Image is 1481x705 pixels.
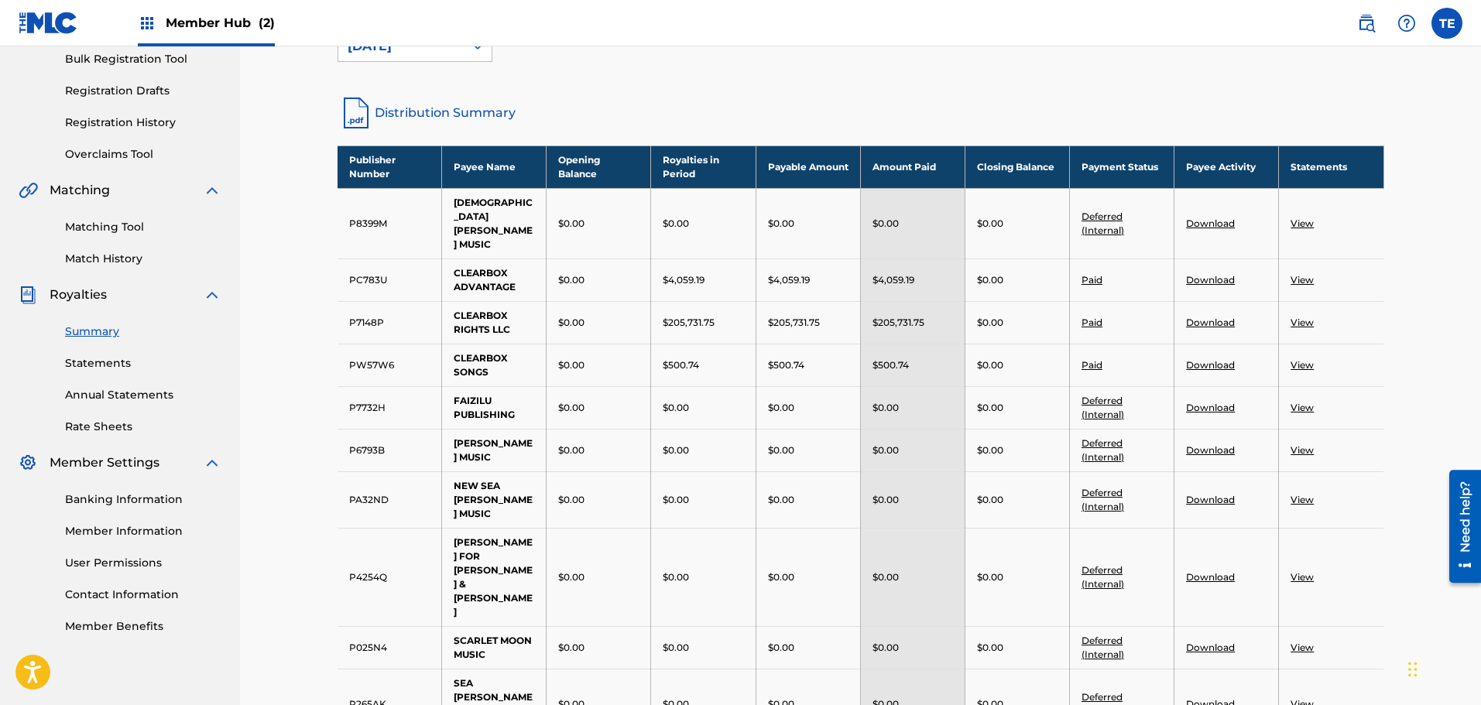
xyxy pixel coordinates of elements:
p: $205,731.75 [872,316,924,330]
a: Deferred (Internal) [1082,210,1124,236]
p: $205,731.75 [768,316,820,330]
td: P6793B [338,429,442,471]
p: $0.00 [768,443,794,457]
p: $0.00 [872,443,899,457]
a: Download [1186,571,1235,583]
a: Download [1186,217,1235,229]
a: Banking Information [65,491,221,508]
a: Rate Sheets [65,419,221,435]
a: Download [1186,359,1235,371]
p: $0.00 [768,493,794,507]
td: PA32ND [338,471,442,528]
p: $0.00 [977,570,1003,584]
iframe: Chat Widget [1404,631,1481,705]
p: $0.00 [663,641,689,655]
td: CLEARBOX ADVANTAGE [442,258,547,301]
div: Drag [1408,646,1418,693]
a: View [1291,217,1314,229]
p: $0.00 [768,641,794,655]
td: CLEARBOX RIGHTS LLC [442,301,547,344]
p: $0.00 [977,217,1003,231]
p: $0.00 [977,641,1003,655]
span: Royalties [50,286,107,304]
a: View [1291,642,1314,653]
a: Deferred (Internal) [1082,487,1124,512]
p: $0.00 [558,273,585,287]
a: Summary [65,323,221,340]
th: Payee Activity [1174,145,1279,188]
p: $0.00 [872,570,899,584]
td: P025N4 [338,626,442,669]
span: Matching [50,181,110,200]
th: Royalties in Period [651,145,756,188]
a: Deferred (Internal) [1082,564,1124,590]
img: search [1357,14,1376,33]
td: FAIZILU PUBLISHING [442,386,547,429]
p: $0.00 [977,358,1003,372]
p: $0.00 [768,570,794,584]
a: View [1291,494,1314,505]
p: $0.00 [872,493,899,507]
p: $0.00 [558,358,585,372]
p: $0.00 [663,443,689,457]
iframe: Resource Center [1438,464,1481,588]
div: User Menu [1431,8,1462,39]
p: $0.00 [977,401,1003,415]
p: $0.00 [558,217,585,231]
img: Matching [19,181,38,200]
p: $0.00 [558,443,585,457]
a: View [1291,444,1314,456]
th: Amount Paid [860,145,965,188]
p: $0.00 [768,217,794,231]
a: View [1291,359,1314,371]
a: Download [1186,444,1235,456]
a: Statements [65,355,221,371]
p: $0.00 [663,401,689,415]
a: Download [1186,494,1235,505]
a: View [1291,317,1314,328]
a: Paid [1082,359,1102,371]
a: Paid [1082,274,1102,286]
a: Public Search [1351,8,1382,39]
p: $0.00 [977,273,1003,287]
a: View [1291,274,1314,286]
a: Registration History [65,115,221,131]
a: View [1291,571,1314,583]
p: $500.74 [768,358,804,372]
img: MLC Logo [19,12,78,34]
a: Registration Drafts [65,83,221,99]
img: Member Settings [19,453,37,472]
th: Payee Name [442,145,547,188]
a: Matching Tool [65,219,221,235]
a: Download [1186,402,1235,413]
p: $0.00 [558,493,585,507]
th: Closing Balance [965,145,1069,188]
td: P8399M [338,188,442,258]
p: $0.00 [558,641,585,655]
p: $0.00 [558,570,585,584]
a: Deferred (Internal) [1082,635,1124,660]
td: [PERSON_NAME] FOR [PERSON_NAME] & [PERSON_NAME] [442,528,547,626]
th: Opening Balance [547,145,651,188]
th: Payable Amount [756,145,860,188]
div: [DATE] [348,37,454,56]
p: $4,059.19 [872,273,914,287]
span: (2) [259,15,275,30]
p: $0.00 [872,217,899,231]
td: SCARLET MOON MUSIC [442,626,547,669]
th: Statements [1279,145,1383,188]
img: distribution-summary-pdf [338,94,375,132]
img: expand [203,181,221,200]
a: Overclaims Tool [65,146,221,163]
a: Distribution Summary [338,94,1384,132]
p: $0.00 [663,217,689,231]
a: Download [1186,642,1235,653]
p: $0.00 [558,401,585,415]
p: $500.74 [872,358,909,372]
p: $0.00 [558,316,585,330]
td: [PERSON_NAME] MUSIC [442,429,547,471]
a: Member Information [65,523,221,539]
th: Publisher Number [338,145,442,188]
